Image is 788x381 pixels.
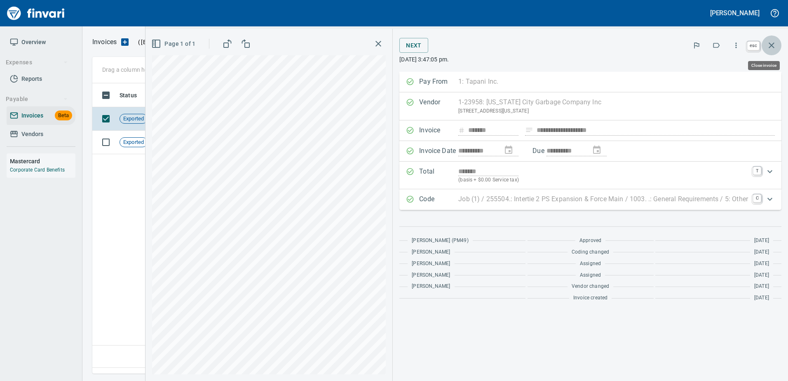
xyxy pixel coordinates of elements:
span: [DATE] [754,282,769,291]
a: InvoicesBeta [7,106,75,125]
span: Overview [21,37,46,47]
span: Beta [55,111,72,120]
span: Payable [6,94,68,104]
span: [PERSON_NAME] [412,282,450,291]
button: Payable [2,92,71,107]
span: Coding changed [572,248,609,256]
p: Drag a column heading here to group the table [102,66,223,74]
span: [DATE] [754,237,769,245]
span: [DATE] [754,260,769,268]
span: Status [120,90,137,100]
span: [DATE] [754,294,769,302]
p: Job (1) / 255504.: Intertie 2 PS Expansion & Force Main / 1003. .: General Requirements / 5: Other [458,194,748,204]
button: Page 1 of 1 [150,36,199,52]
span: Assigned [580,260,601,268]
a: Overview [7,33,75,52]
span: [PERSON_NAME] [412,271,450,280]
div: Expand [399,162,781,189]
span: Invoice created [573,294,608,302]
button: Flag [687,36,706,54]
a: Vendors [7,125,75,143]
div: Expand [399,189,781,210]
p: [DATE] 3:47:05 pm. [399,55,781,63]
span: [PERSON_NAME] (PM49) [412,237,468,245]
button: Expenses [2,55,71,70]
p: (basis + $0.00 Service tax) [458,176,748,184]
span: Expenses [6,57,68,68]
nav: breadcrumb [92,37,117,47]
span: Reports [21,74,42,84]
button: More [727,36,745,54]
span: Exported [120,139,147,146]
a: Corporate Card Benefits [10,167,65,173]
span: [DATE] [754,248,769,256]
a: T [753,167,761,175]
a: esc [747,41,760,50]
p: Total [419,167,458,184]
span: Next [406,40,422,51]
img: Finvari [5,3,67,23]
button: Next [399,38,428,53]
span: [PERSON_NAME] [412,248,450,256]
button: [PERSON_NAME] [708,7,762,19]
span: Vendors [21,129,43,139]
p: Code [419,194,458,205]
span: Approved [579,237,601,245]
span: Invoices [21,111,43,121]
span: [PERSON_NAME] [412,260,450,268]
span: Assigned [580,271,601,280]
p: ( ) [133,38,237,46]
span: Page 1 of 1 [153,39,195,49]
span: Status [120,90,148,100]
span: Vendor changed [572,282,609,291]
span: Exported [120,115,147,123]
p: Invoices [92,37,117,47]
span: [DATE] [754,271,769,280]
h5: [PERSON_NAME] [710,9,760,17]
a: C [753,194,761,202]
span: [EMAIL_ADDRESS][DOMAIN_NAME] [140,38,235,46]
a: Reports [7,70,75,88]
button: Upload an Invoice [117,37,133,47]
h6: Mastercard [10,157,75,166]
